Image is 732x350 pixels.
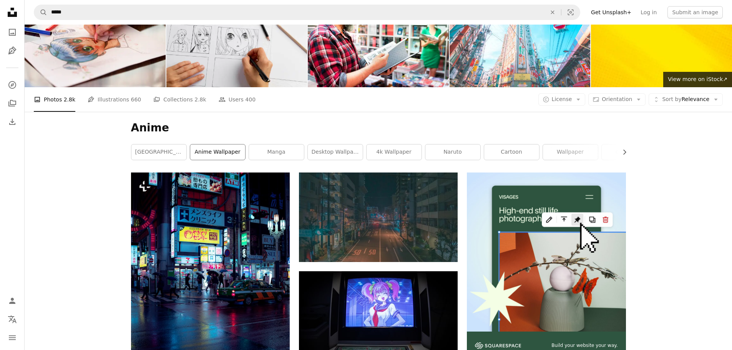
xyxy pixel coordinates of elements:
[662,96,709,103] span: Relevance
[543,144,598,160] a: wallpaper
[245,95,256,104] span: 400
[5,77,20,93] a: Explore
[5,25,20,40] a: Photos
[636,6,661,18] a: Log in
[5,114,20,129] a: Download History
[131,144,186,160] a: [GEOGRAPHIC_DATA]
[617,144,626,160] button: scroll list to the right
[552,96,572,102] span: License
[602,96,632,102] span: Orientation
[667,6,723,18] button: Submit an image
[5,5,20,22] a: Home — Unsplash
[561,5,580,20] button: Visual search
[299,320,458,327] a: black flat screen tv turned on showing woman in blue dress
[299,173,458,262] img: aerial view photography of road between highrise building
[551,342,617,349] span: Build your website your way.
[131,275,290,282] a: a busy city street at night with neon signs
[367,144,422,160] a: 4k wallpaper
[668,76,727,82] span: View more on iStock ↗
[190,144,245,160] a: anime wallpaper
[249,144,304,160] a: manga
[131,121,626,135] h1: Anime
[34,5,580,20] form: Find visuals sitewide
[5,312,20,327] button: Language
[308,144,363,160] a: desktop wallpaper
[131,95,141,104] span: 660
[34,5,47,20] button: Search Unsplash
[663,72,732,87] a: View more on iStock↗
[5,330,20,345] button: Menu
[484,144,539,160] a: cartoon
[219,87,256,112] a: Users 400
[5,293,20,309] a: Log in / Sign up
[649,93,723,106] button: Sort byRelevance
[299,214,458,221] a: aerial view photography of road between highrise building
[5,43,20,58] a: Illustrations
[467,173,626,331] img: file-1723602894256-972c108553a7image
[662,96,681,102] span: Sort by
[425,144,480,160] a: naruto
[153,87,206,112] a: Collections 2.8k
[5,96,20,111] a: Collections
[194,95,206,104] span: 2.8k
[475,342,521,349] img: file-1606177908946-d1eed1cbe4f5image
[586,6,636,18] a: Get Unsplash+
[88,87,141,112] a: Illustrations 660
[602,144,657,160] a: one piece
[588,93,646,106] button: Orientation
[544,5,561,20] button: Clear
[538,93,586,106] button: License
